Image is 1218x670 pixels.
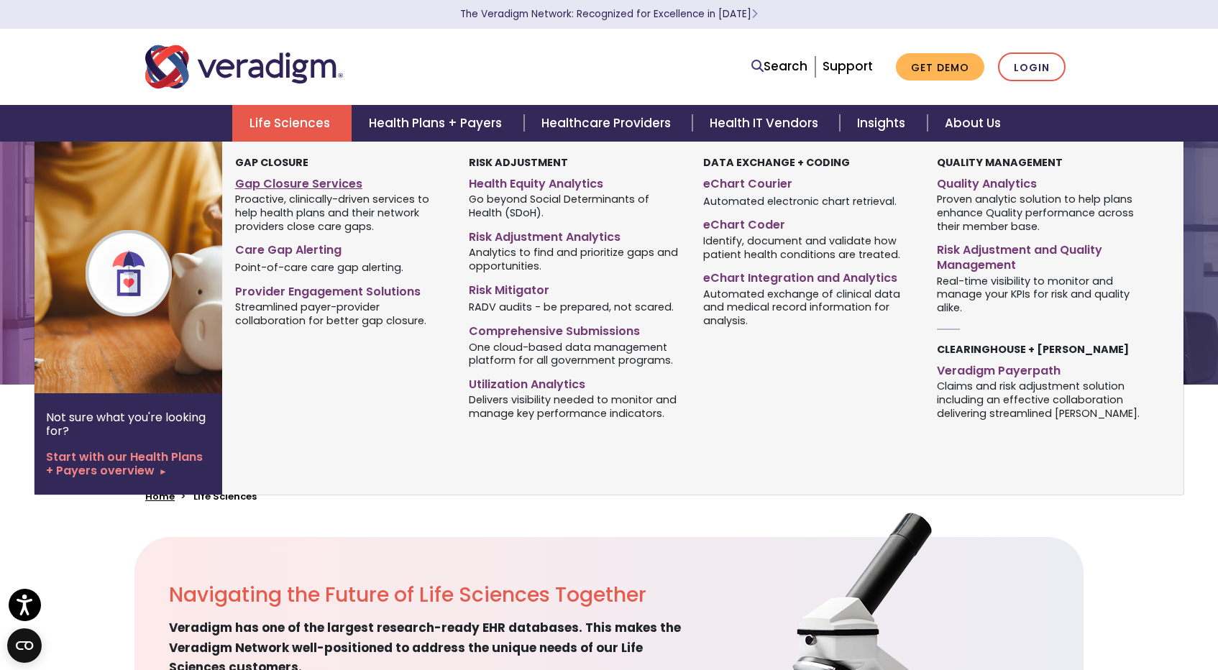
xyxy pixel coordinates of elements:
[751,7,758,21] span: Learn More
[524,105,692,142] a: Healthcare Providers
[937,171,1149,192] a: Quality Analytics
[46,450,211,477] a: Start with our Health Plans + Payers overview
[235,192,447,234] span: Proactive, clinically-driven services to help health plans and their network providers close care...
[703,155,850,170] strong: Data Exchange + Coding
[937,192,1149,234] span: Proven analytic solution to help plans enhance Quality performance across their member base.
[703,286,915,328] span: Automated exchange of clinical data and medical record information for analysis.
[998,52,1066,82] a: Login
[235,279,447,300] a: Provider Engagement Solutions
[703,212,915,233] a: eChart Coder
[937,237,1149,273] a: Risk Adjustment and Quality Management
[937,155,1063,170] strong: Quality Management
[145,43,343,91] img: Veradigm logo
[469,393,681,421] span: Delivers visibility needed to monitor and manage key performance indicators.
[469,277,681,298] a: Risk Mitigator
[823,58,873,75] a: Support
[235,300,447,328] span: Streamlined payer-provider collaboration for better gap closure.
[145,490,175,503] a: Home
[235,237,447,258] a: Care Gap Alerting
[937,379,1149,421] span: Claims and risk adjustment solution including an effective collaboration delivering streamlined [...
[46,410,211,438] p: Not sure what you're looking for?
[469,224,681,245] a: Risk Adjustment Analytics
[937,273,1149,315] span: Real-time visibility to monitor and manage your KPIs for risk and quality alike.
[937,342,1129,357] strong: Clearinghouse + [PERSON_NAME]
[942,581,1201,653] iframe: Drift Chat Widget
[937,358,1149,379] a: Veradigm Payerpath
[7,628,42,663] button: Open CMP widget
[469,171,681,192] a: Health Equity Analytics
[460,7,758,21] a: The Veradigm Network: Recognized for Excellence in [DATE]Learn More
[469,339,681,367] span: One cloud-based data management platform for all government programs.
[232,105,352,142] a: Life Sciences
[703,171,915,192] a: eChart Courier
[469,155,568,170] strong: Risk Adjustment
[469,192,681,220] span: Go beyond Social Determinants of Health (SDoH).
[35,142,266,393] img: Health Plan Payers
[469,245,681,273] span: Analytics to find and prioritize gaps and opportunities.
[751,57,807,76] a: Search
[469,372,681,393] a: Utilization Analytics
[703,193,897,208] span: Automated electronic chart retrieval.
[235,260,403,275] span: Point-of-care care gap alerting.
[235,171,447,192] a: Gap Closure Services
[692,105,840,142] a: Health IT Vendors
[840,105,927,142] a: Insights
[469,300,674,314] span: RADV audits - be prepared, not scared.
[703,265,915,286] a: eChart Integration and Analytics
[703,233,915,261] span: Identify, document and validate how patient health conditions are treated.
[235,155,308,170] strong: Gap Closure
[169,583,688,607] h2: Navigating the Future of Life Sciences Together
[928,105,1018,142] a: About Us
[352,105,523,142] a: Health Plans + Payers
[896,53,984,81] a: Get Demo
[469,318,681,339] a: Comprehensive Submissions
